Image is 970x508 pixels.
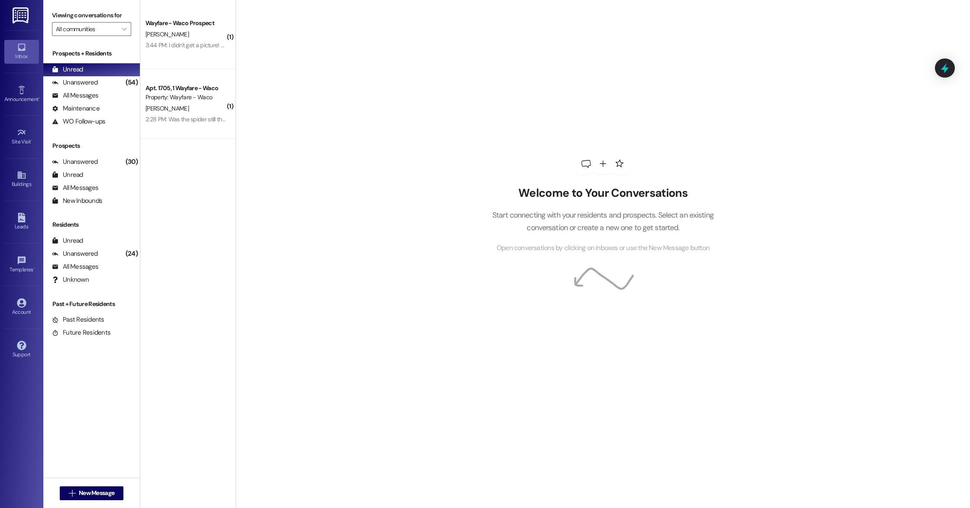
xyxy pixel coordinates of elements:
img: ResiDesk Logo [13,7,30,23]
span: Open conversations by clicking on inboxes or use the New Message button [497,243,709,254]
div: 3:44 PM: I didn't get a picture! Did you send it to our email? [145,41,292,49]
div: All Messages [52,91,98,100]
div: Future Residents [52,328,110,337]
i:  [122,26,126,33]
span: • [39,95,40,101]
div: Unknown [52,275,89,284]
button: New Message [60,486,124,500]
div: Past + Future Residents [43,300,140,309]
div: Property: Wayfare - Waco [145,93,226,102]
i:  [69,490,75,497]
p: Start connecting with your residents and prospects. Select an existing conversation or create a n... [479,209,727,234]
a: Templates • [4,253,39,277]
div: Unread [52,65,83,74]
div: 2:28 PM: Was the spider still there when [PERSON_NAME] went?? [145,115,310,123]
a: Leads [4,210,39,234]
span: New Message [79,488,114,498]
div: New Inbounds [52,196,102,205]
span: • [33,265,35,271]
div: Maintenance [52,104,100,113]
div: Prospects [43,141,140,150]
div: Wayfare - Waco Prospect [145,19,226,28]
a: Site Visit • [4,125,39,149]
div: All Messages [52,183,98,192]
span: • [31,137,32,143]
div: Unanswered [52,249,98,258]
span: [PERSON_NAME] [145,30,189,38]
div: Apt. 1705, 1 Wayfare - Waco [145,84,226,93]
a: Account [4,296,39,319]
a: Inbox [4,40,39,63]
div: Unanswered [52,78,98,87]
div: All Messages [52,262,98,271]
a: Support [4,338,39,361]
div: (24) [123,247,140,261]
span: [PERSON_NAME] [145,104,189,112]
label: Viewing conversations for [52,9,131,22]
div: WO Follow-ups [52,117,105,126]
div: Unanswered [52,157,98,166]
a: Buildings [4,168,39,191]
div: Prospects + Residents [43,49,140,58]
div: Unread [52,170,83,179]
div: (54) [123,76,140,89]
div: Past Residents [52,315,104,324]
h2: Welcome to Your Conversations [479,186,727,200]
div: (30) [123,155,140,169]
input: All communities [56,22,117,36]
div: Residents [43,220,140,229]
div: Unread [52,236,83,245]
